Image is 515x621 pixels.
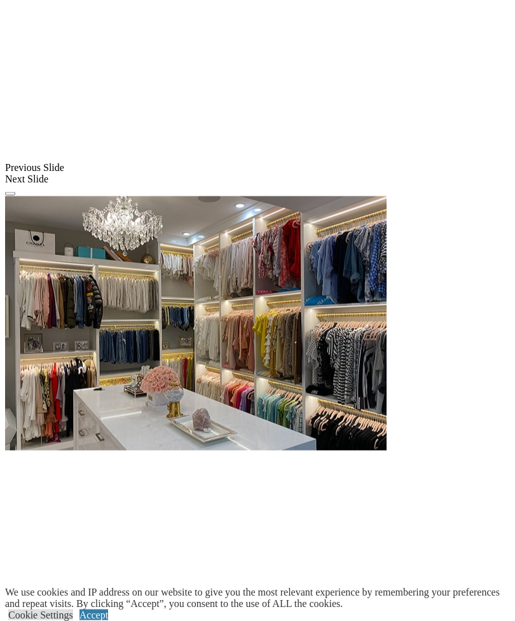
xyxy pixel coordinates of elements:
[5,196,387,451] img: Banner for mobile view
[5,174,510,185] div: Next Slide
[5,587,515,610] div: We use cookies and IP address on our website to give you the most relevant experience by remember...
[79,610,108,620] a: Accept
[8,610,73,620] a: Cookie Settings
[5,162,510,174] div: Previous Slide
[5,192,15,196] button: Click here to pause slide show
